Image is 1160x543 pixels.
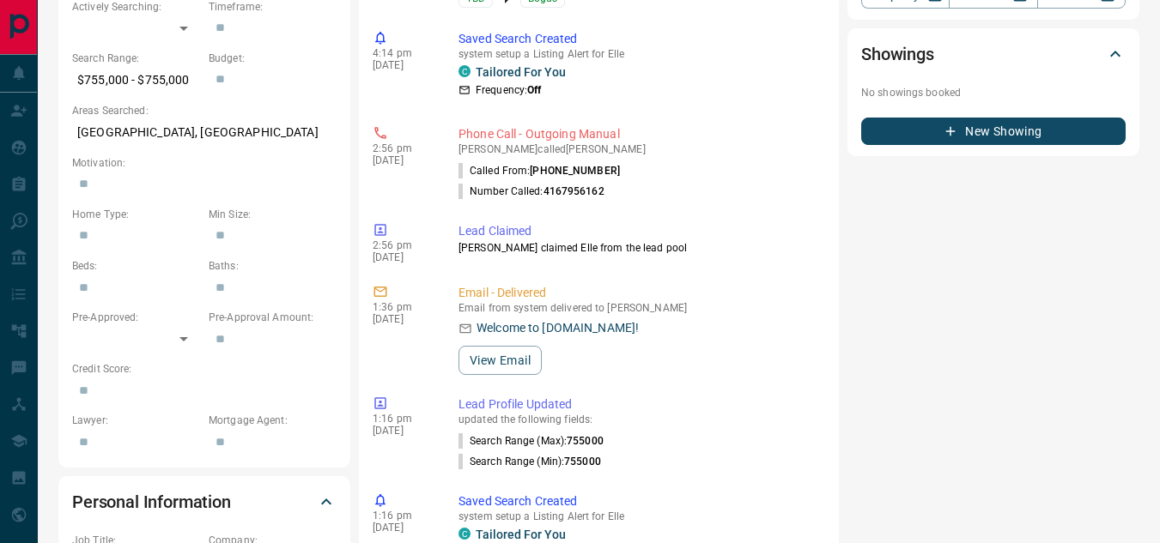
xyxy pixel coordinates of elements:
div: Personal Information [72,481,337,522]
span: 755000 [567,435,604,447]
span: [PHONE_NUMBER] [530,165,620,177]
p: Areas Searched: [72,103,337,118]
a: Tailored For You [476,528,566,541]
p: [DATE] [373,251,433,263]
p: Min Size: [209,207,337,222]
p: [DATE] [373,313,433,325]
p: Budget: [209,51,337,66]
div: Showings [861,33,1126,75]
p: Email - Delivered [459,284,818,302]
p: 2:56 pm [373,239,433,251]
p: updated the following fields: [459,413,818,425]
div: condos.ca [459,528,471,540]
p: $755,000 - $755,000 [72,66,200,94]
p: 1:36 pm [373,301,433,313]
p: Saved Search Created [459,492,818,510]
p: Motivation: [72,155,337,171]
p: Phone Call - Outgoing Manual [459,125,818,143]
p: Pre-Approval Amount: [209,310,337,325]
p: Welcome to [DOMAIN_NAME]! [477,319,639,337]
p: 1:16 pm [373,510,433,522]
p: system setup a Listing Alert for Elle [459,48,818,60]
p: Pre-Approved: [72,310,200,325]
p: Home Type: [72,207,200,222]
a: Tailored For You [476,65,566,79]
p: [DATE] [373,425,433,437]
span: 4167956162 [544,185,604,197]
h2: Personal Information [72,488,231,516]
p: [DATE] [373,522,433,534]
p: Search Range: [72,51,200,66]
p: [PERSON_NAME] claimed Elle from the lead pool [459,240,818,256]
p: No showings booked [861,85,1126,100]
p: [GEOGRAPHIC_DATA], [GEOGRAPHIC_DATA] [72,118,337,147]
p: Mortgage Agent: [209,413,337,428]
p: 4:14 pm [373,47,433,59]
p: [DATE] [373,154,433,166]
p: Baths: [209,258,337,274]
p: Beds: [72,258,200,274]
button: View Email [459,346,542,375]
p: system setup a Listing Alert for Elle [459,510,818,522]
p: Saved Search Created [459,30,818,48]
p: Lead Claimed [459,222,818,240]
p: Email from system delivered to [PERSON_NAME] [459,302,818,314]
p: Search Range (Min) : [459,454,601,469]
span: 755000 [564,456,601,468]
p: Called From: [459,163,620,178]
p: Frequency: [476,82,541,98]
h2: Showings [861,40,934,68]
p: Lawyer: [72,413,200,428]
p: Search Range (Max) : [459,433,604,449]
p: 2:56 pm [373,142,433,154]
p: [DATE] [373,59,433,71]
p: 1:16 pm [373,413,433,425]
div: condos.ca [459,65,471,77]
p: [PERSON_NAME] called [PERSON_NAME] [459,143,818,155]
p: Lead Profile Updated [459,395,818,413]
button: New Showing [861,118,1126,145]
strong: Off [527,84,541,96]
p: Number Called: [459,184,604,199]
p: Credit Score: [72,361,337,377]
